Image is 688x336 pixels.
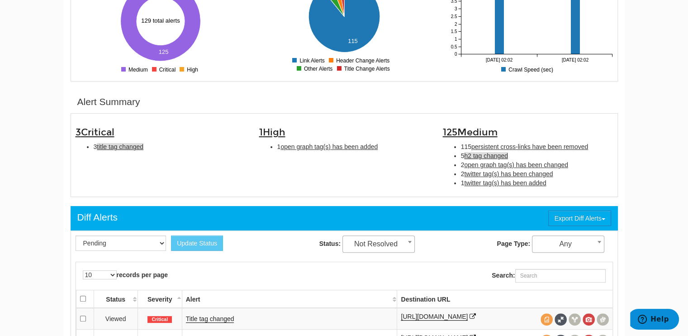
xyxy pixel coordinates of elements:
[532,235,604,253] span: Any
[461,178,613,187] li: 1
[451,14,457,19] tspan: 2.5
[630,309,679,331] iframe: Opens a widget where you can find more information
[138,290,182,308] th: Severity: activate to sort column descending
[532,238,604,250] span: Any
[401,313,468,321] a: [URL][DOMAIN_NAME]
[461,160,613,169] li: 2
[343,238,414,250] span: Not Resolved
[454,37,457,42] tspan: 1
[555,313,567,326] span: Full Source Diff
[263,126,285,138] span: High
[454,52,457,57] tspan: 0
[94,290,138,308] th: Status: activate to sort column ascending
[515,269,606,283] input: Search:
[497,240,530,247] strong: Page Type:
[77,95,140,109] div: Alert Summary
[454,6,457,11] tspan: 3
[597,313,609,326] span: Compare screenshots
[454,22,457,27] tspan: 2
[81,126,114,138] span: Critical
[319,240,341,247] strong: Status:
[342,235,415,253] span: Not Resolved
[569,313,581,326] span: View headers
[548,211,611,226] button: Export Diff Alerts
[280,143,378,150] span: open graph tag(s) has been added
[83,270,117,279] select: records per page
[182,290,397,308] th: Alert: activate to sort column ascending
[94,142,246,151] li: 3
[443,126,498,138] span: 125
[451,44,457,49] tspan: 0.5
[492,269,605,283] label: Search:
[461,169,613,178] li: 2
[277,142,429,151] li: 1
[76,126,114,138] span: 3
[464,179,546,187] span: twitter tag(s) has been added
[471,143,588,150] span: persistent cross-links have been removed
[583,313,595,326] span: View screenshot
[141,17,180,24] text: 129 total alerts
[457,126,498,138] span: Medium
[464,170,553,178] span: twitter tag(s) has been changed
[83,270,168,279] label: records per page
[561,58,588,62] tspan: [DATE] 02:02
[397,290,612,308] th: Destination URL
[451,29,457,34] tspan: 1.5
[464,161,568,168] span: open graph tag(s) has been changed
[461,151,613,160] li: 5
[464,152,508,159] span: h2 tag changed
[259,126,285,138] span: 1
[485,58,512,62] tspan: [DATE] 02:02
[186,315,234,323] a: Title tag changed
[77,211,118,224] div: Diff Alerts
[97,143,143,150] span: title tag changed
[171,235,223,251] button: Update Status
[541,313,553,326] span: View source
[94,308,138,330] td: Viewed
[461,142,613,151] li: 115
[147,316,172,323] span: Critical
